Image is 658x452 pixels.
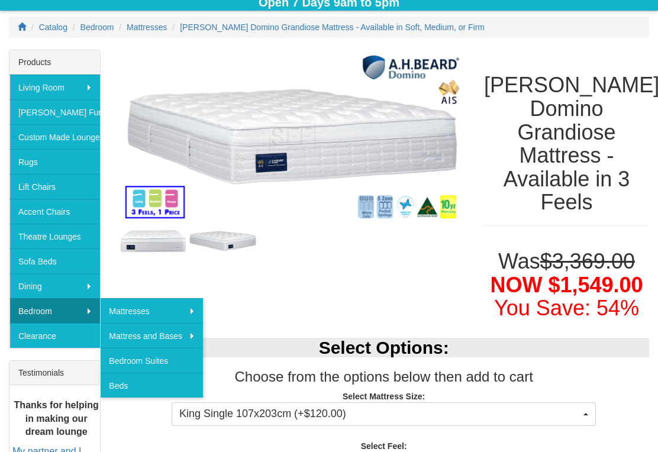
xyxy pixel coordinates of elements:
[494,296,639,320] font: You Save: 54%
[361,441,407,451] strong: Select Feel:
[100,348,203,373] a: Bedroom Suites
[490,273,643,297] span: NOW $1,549.00
[100,298,203,323] a: Mattresses
[9,361,100,385] div: Testimonials
[172,402,596,426] button: King Single 107x203cm (+$120.00)
[9,273,100,298] a: Dining
[100,323,203,348] a: Mattress and Bases
[9,298,100,323] a: Bedroom
[9,50,100,75] div: Products
[14,400,99,437] b: Thanks for helping in making our dream lounge
[9,248,100,273] a: Sofa Beds
[319,338,449,357] b: Select Options:
[118,369,649,385] h3: Choose from the options below then add to cart
[484,250,649,320] h1: Was
[9,174,100,199] a: Lift Chairs
[179,406,580,422] span: King Single 107x203cm (+$120.00)
[9,323,100,348] a: Clearance
[9,99,100,124] a: [PERSON_NAME] Furniture
[343,392,425,401] strong: Select Mattress Size:
[9,199,100,224] a: Accent Chairs
[127,22,167,32] a: Mattresses
[9,224,100,248] a: Theatre Lounges
[80,22,114,32] a: Bedroom
[9,75,100,99] a: Living Room
[100,373,203,398] a: Beds
[540,249,635,273] del: $3,369.00
[9,124,100,149] a: Custom Made Lounges
[180,22,485,32] a: [PERSON_NAME] Domino Grandiose Mattress - Available in Soft, Medium, or Firm
[9,149,100,174] a: Rugs
[484,73,649,214] h1: [PERSON_NAME] Domino Grandiose Mattress - Available in 3 Feels
[39,22,67,32] a: Catalog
